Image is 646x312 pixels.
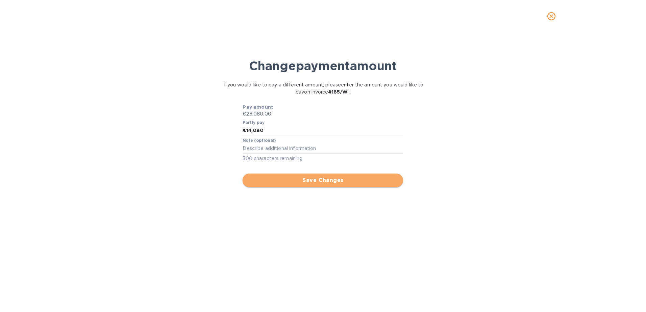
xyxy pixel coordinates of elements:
p: 300 characters remaining [243,155,403,162]
input: Enter the amount you would like to pay [246,126,403,136]
b: Change payment amount [249,58,397,73]
button: close [543,8,560,24]
p: €28,080.00 [243,110,403,118]
b: Pay amount [243,104,273,110]
label: Partly pay [243,121,265,125]
span: Save Changes [248,176,398,184]
p: If you would like to pay a different amount, please enter the amount you would like to pay on inv... [222,81,424,96]
button: Save Changes [243,174,403,187]
div: € [243,126,246,136]
b: # 185/W [328,89,348,95]
label: Note (optional) [243,139,276,143]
